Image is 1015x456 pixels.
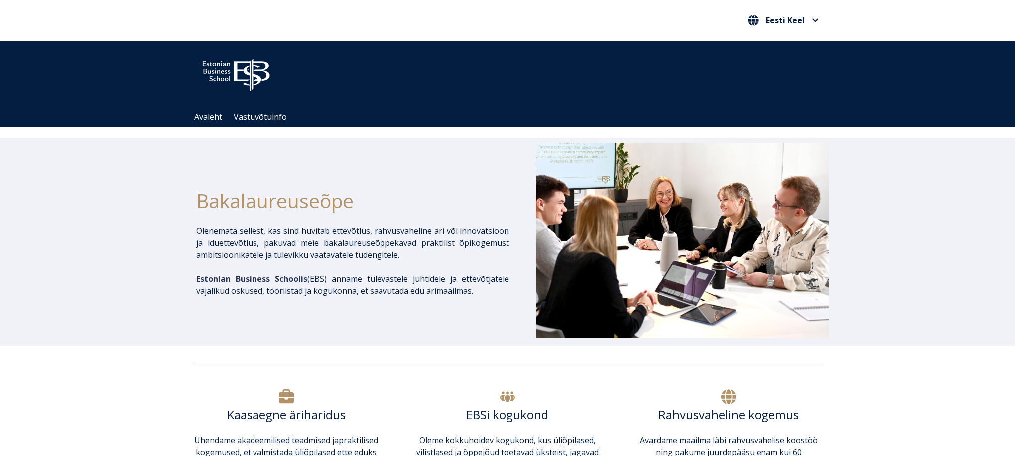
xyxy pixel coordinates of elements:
h6: Rahvusvaheline kogemus [636,407,821,422]
p: EBS) anname tulevastele juhtidele ja ettevõtjatele vajalikud oskused, tööriistad ja kogukonna, et... [196,273,509,297]
a: Vastuvõtuinfo [234,112,287,122]
nav: Vali oma keel [745,12,821,29]
h1: Bakalaureuseõpe [196,186,509,215]
span: Eesti Keel [766,16,805,24]
span: ( [196,273,310,284]
h6: Kaasaegne äriharidus [194,407,379,422]
h6: EBSi kogukond [415,407,600,422]
span: Ühendame akadeemilised teadmised ja [194,435,339,446]
p: Olenemata sellest, kas sind huvitab ettevõtlus, rahvusvaheline äri või innovatsioon ja iduettevõt... [196,225,509,261]
button: Eesti Keel [745,12,821,28]
img: Bakalaureusetudengid [536,143,829,338]
div: Navigation Menu [189,107,836,127]
img: ebs_logo2016_white [194,51,278,94]
span: Estonian Business Schoolis [196,273,307,284]
a: Avaleht [194,112,222,122]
